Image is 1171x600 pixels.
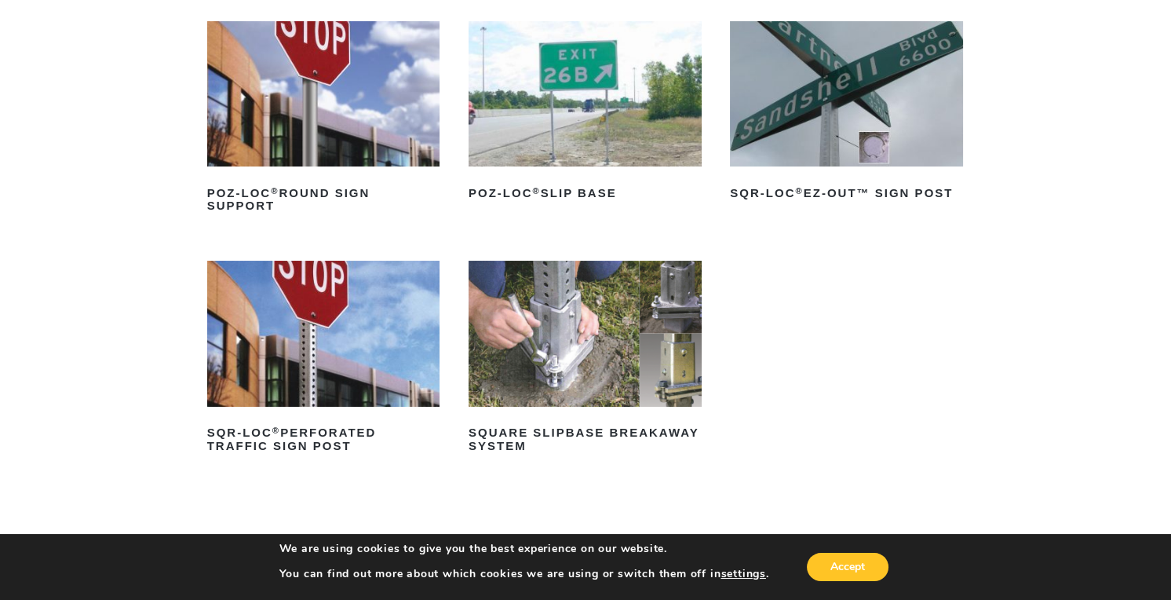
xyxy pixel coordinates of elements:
[271,186,279,196] sup: ®
[469,181,702,206] h2: POZ-LOC Slip Base
[532,186,540,196] sup: ®
[272,426,280,435] sup: ®
[807,553,888,581] button: Accept
[207,421,440,459] h2: SQR-LOC Perforated Traffic Sign Post
[279,542,769,556] p: We are using cookies to give you the best experience on our website.
[730,181,963,206] h2: SQR-LOC EZ-Out™ Sign Post
[720,567,765,581] button: settings
[207,181,440,218] h2: POZ-LOC Round Sign Support
[730,21,963,206] a: SQR-LOC®EZ-Out™ Sign Post
[795,186,803,196] sup: ®
[469,421,702,459] h2: Square Slipbase Breakaway System
[207,261,440,458] a: SQR-LOC®Perforated Traffic Sign Post
[469,261,702,458] a: Square Slipbase Breakaway System
[469,21,702,206] a: POZ-LOC®Slip Base
[279,567,769,581] p: You can find out more about which cookies we are using or switch them off in .
[207,21,440,218] a: POZ-LOC®Round Sign Support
